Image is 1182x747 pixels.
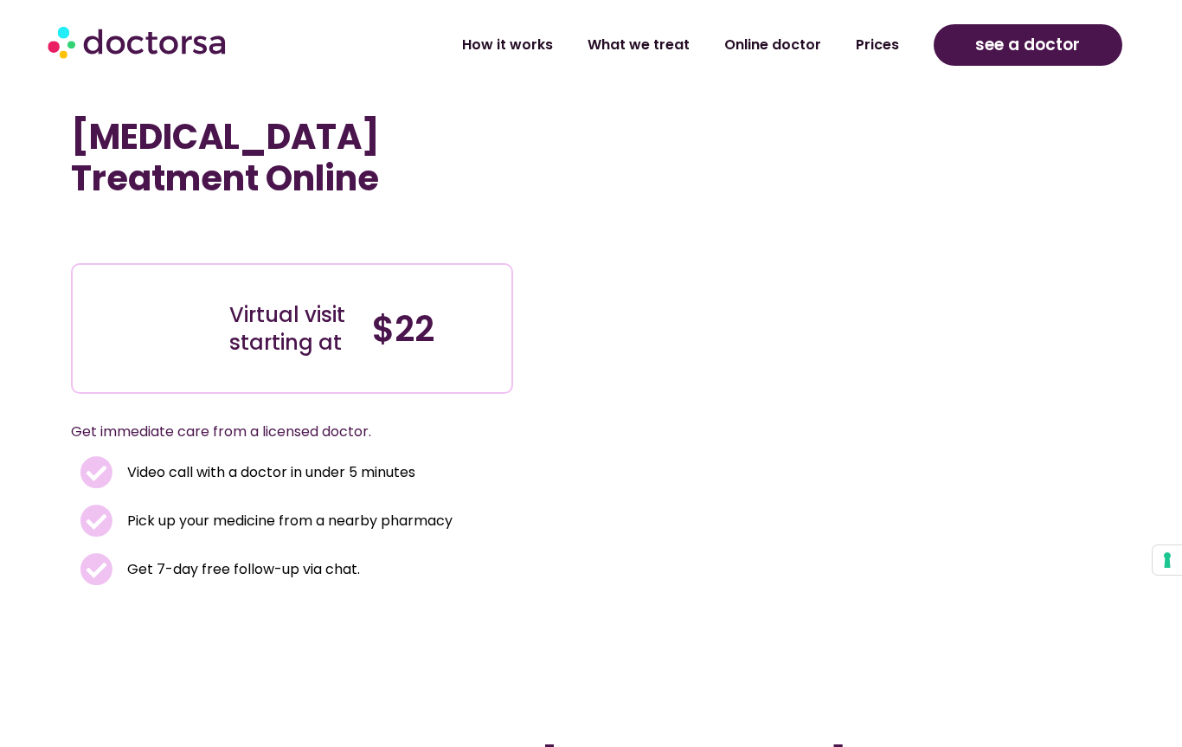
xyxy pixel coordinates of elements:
span: Pick up your medicine from a nearby pharmacy [123,509,453,533]
div: Virtual visit starting at [229,301,356,357]
button: Your consent preferences for tracking technologies [1153,545,1182,575]
p: Get immediate care from a licensed doctor. [71,420,472,444]
a: How it works [445,25,570,65]
a: What we treat [570,25,707,65]
img: Illustration depicting a young woman in a casual outfit, engaged with her smartphone. She has a p... [99,278,200,379]
iframe: Customer reviews powered by Trustpilot [80,225,339,246]
span: see a doctor [975,31,1080,59]
a: see a doctor [934,24,1122,66]
h4: $22 [372,308,498,350]
h1: [MEDICAL_DATA] Treatment Online [71,116,513,199]
a: Online doctor [707,25,838,65]
span: Video call with a doctor in under 5 minutes [123,460,415,485]
a: Prices [838,25,916,65]
span: Get 7-day free follow-up via chat. [123,557,360,582]
img: A collage illustrating bronchitis treatment online. The first image shows a woman coughing while ... [591,106,1111,694]
nav: Menu [315,25,916,65]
